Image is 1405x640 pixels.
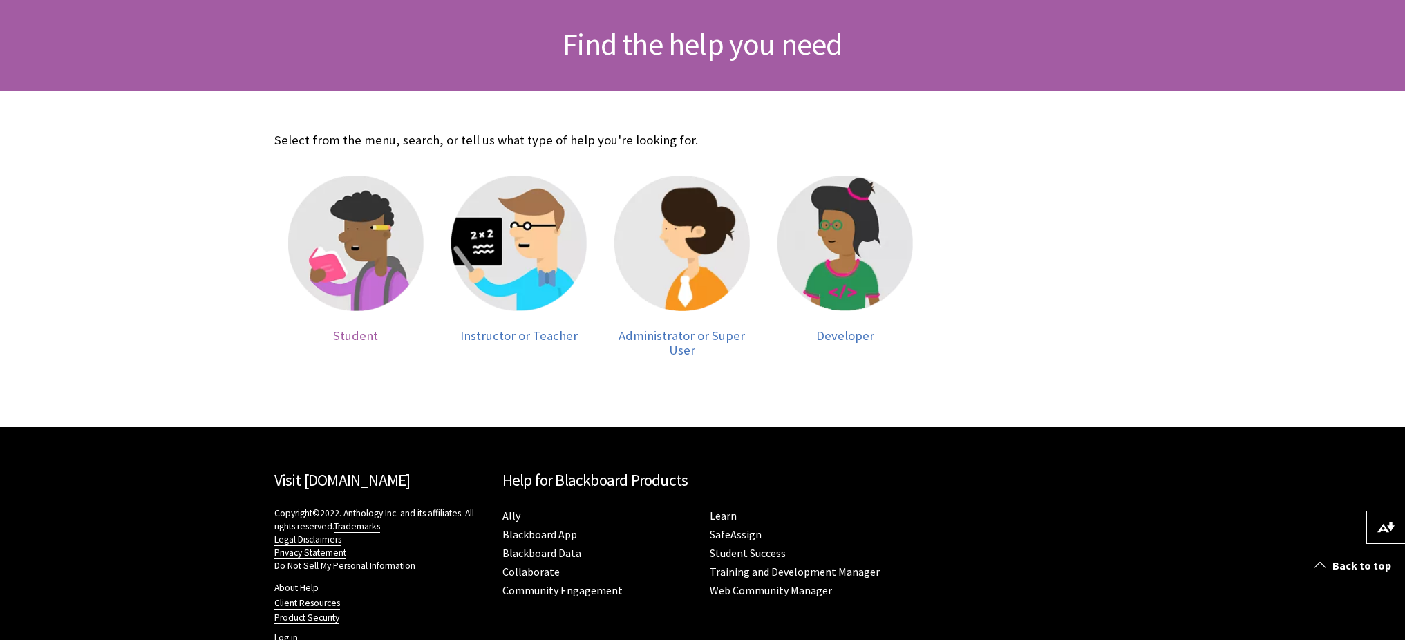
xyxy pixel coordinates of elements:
a: Instructor Instructor or Teacher [451,176,587,358]
a: Blackboard App [502,527,577,542]
a: Web Community Manager [710,583,832,598]
span: Instructor or Teacher [460,328,578,343]
a: Developer [777,176,913,358]
a: Blackboard Data [502,546,581,561]
a: Product Security [274,612,339,624]
a: Student Student [288,176,424,358]
span: Administrator or Super User [619,328,745,359]
a: Learn [710,509,737,523]
span: Find the help you need [563,25,842,63]
a: Legal Disclaimers [274,534,341,546]
a: Administrator Administrator or Super User [614,176,750,358]
a: Community Engagement [502,583,623,598]
a: Ally [502,509,520,523]
a: SafeAssign [710,527,762,542]
a: Client Resources [274,597,340,610]
p: Copyright©2022. Anthology Inc. and its affiliates. All rights reserved. [274,507,489,572]
span: Developer [816,328,874,343]
img: Student [288,176,424,311]
a: Visit [DOMAIN_NAME] [274,470,411,490]
a: About Help [274,582,319,594]
h2: Help for Blackboard Products [502,469,903,493]
a: Do Not Sell My Personal Information [274,560,415,572]
a: Student Success [710,546,786,561]
img: Instructor [451,176,587,311]
a: Trademarks [334,520,380,533]
a: Training and Development Manager [710,565,880,579]
a: Back to top [1304,553,1405,578]
a: Collaborate [502,565,560,579]
span: Student [333,328,378,343]
img: Administrator [614,176,750,311]
p: Select from the menu, search, or tell us what type of help you're looking for. [274,131,927,149]
a: Privacy Statement [274,547,346,559]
